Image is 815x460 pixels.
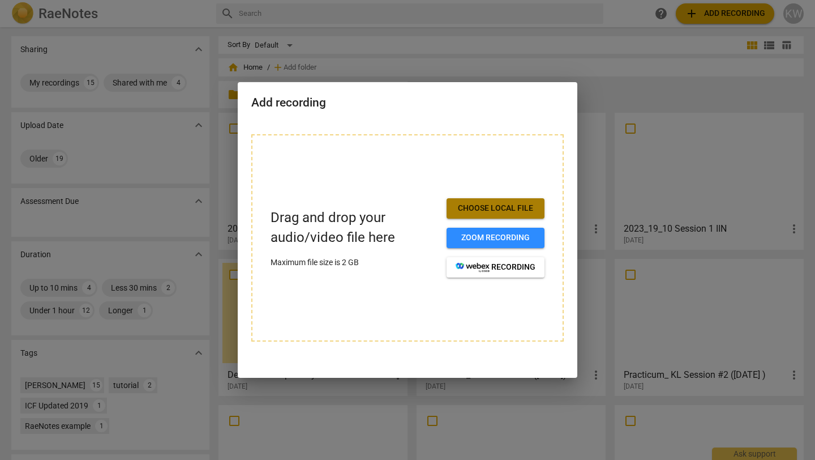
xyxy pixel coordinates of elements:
[456,203,535,214] span: Choose local file
[447,228,544,248] button: Zoom recording
[456,262,535,273] span: recording
[271,208,437,248] p: Drag and drop your audio/video file here
[251,96,564,110] h2: Add recording
[447,257,544,278] button: recording
[447,198,544,219] button: Choose local file
[271,257,437,269] p: Maximum file size is 2 GB
[456,232,535,244] span: Zoom recording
